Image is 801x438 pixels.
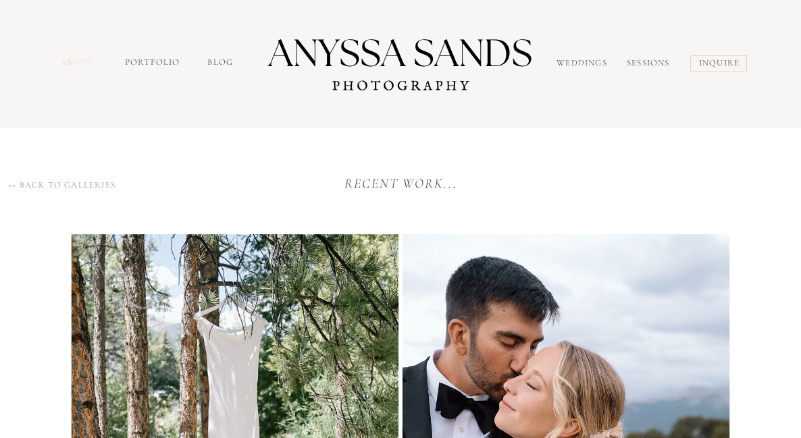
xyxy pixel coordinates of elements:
a: Blog [207,56,238,72]
a: Weddings [557,57,613,72]
a: sessions [627,57,675,73]
a: portfolio [125,56,182,72]
a: about [60,56,97,72]
i: recent work... [344,175,457,192]
a: inquire [699,57,742,72]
